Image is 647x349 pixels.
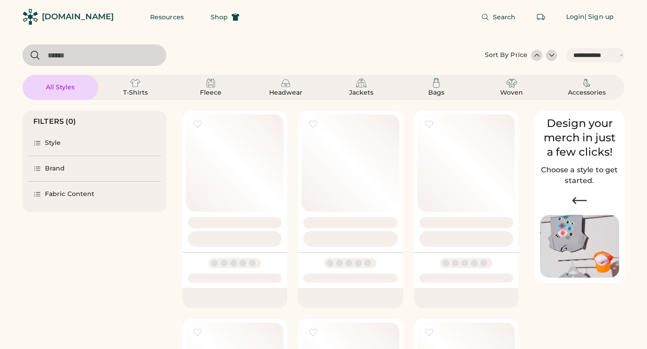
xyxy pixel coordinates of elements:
div: FILTERS (0) [33,116,76,127]
div: Jackets [341,88,381,97]
div: Accessories [567,88,607,97]
span: Search [493,14,516,20]
span: Shop [211,14,228,20]
img: Headwear Icon [280,78,291,88]
button: Search [470,8,527,26]
div: Fleece [191,88,231,97]
div: Login [566,13,585,22]
div: Style [45,139,61,148]
img: Rendered Logo - Screens [22,9,38,25]
img: Image of Lisa Congdon Eye Print on T-Shirt and Hat [540,215,619,278]
img: Woven Icon [506,78,517,88]
div: Headwear [266,88,306,97]
button: Retrieve an order [532,8,550,26]
div: Woven [492,88,532,97]
div: Bags [416,88,456,97]
h2: Choose a style to get started. [540,165,619,186]
div: Design your merch in just a few clicks! [540,116,619,159]
img: T-Shirts Icon [130,78,141,88]
div: | Sign up [585,13,614,22]
div: All Styles [40,83,80,92]
img: Fleece Icon [205,78,216,88]
div: Brand [45,164,65,173]
img: Accessories Icon [581,78,592,88]
button: Shop [200,8,250,26]
img: Jackets Icon [356,78,367,88]
img: Bags Icon [431,78,442,88]
div: [DOMAIN_NAME] [42,11,114,22]
button: Resources [139,8,195,26]
div: T-Shirts [115,88,155,97]
div: Sort By Price [485,51,527,60]
div: Fabric Content [45,190,94,199]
